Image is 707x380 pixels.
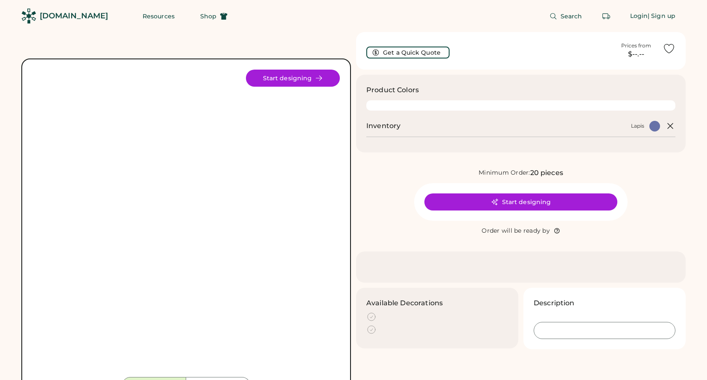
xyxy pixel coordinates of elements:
[246,70,340,87] button: Start designing
[631,123,644,129] div: Lapis
[598,8,615,25] button: Retrieve an order
[190,8,238,25] button: Shop
[132,8,185,25] button: Resources
[366,121,400,131] h2: Inventory
[366,85,419,95] h3: Product Colors
[200,13,216,19] span: Shop
[539,8,593,25] button: Search
[366,47,450,58] button: Get a Quick Quote
[21,9,36,23] img: Rendered Logo - Screens
[615,49,657,59] div: $--.--
[40,11,108,21] div: [DOMAIN_NAME]
[482,227,550,235] div: Order will be ready by
[530,168,563,178] div: 20 pieces
[534,298,575,308] h3: Description
[366,298,443,308] h3: Available Decorations
[32,70,340,377] img: yH5BAEAAAAALAAAAAABAAEAAAIBRAA7
[621,42,651,49] div: Prices from
[561,13,582,19] span: Search
[648,12,675,20] div: | Sign up
[630,12,648,20] div: Login
[479,169,530,177] div: Minimum Order:
[424,193,617,210] button: Start designing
